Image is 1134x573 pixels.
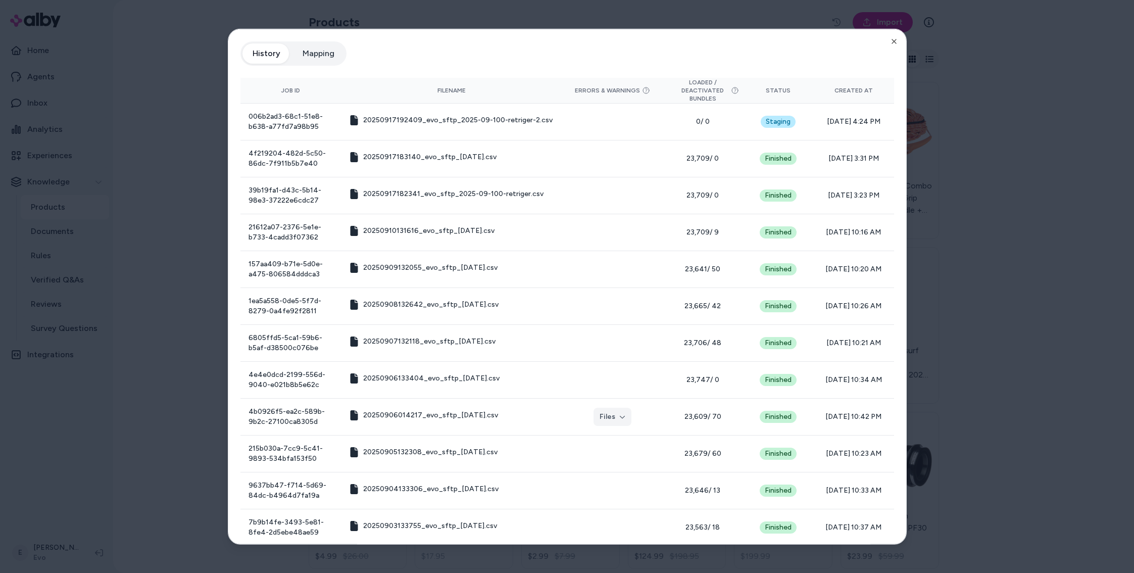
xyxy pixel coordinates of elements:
span: 20250917192409_evo_sftp_2025-09-100-retriger-2.csv [363,115,553,125]
span: 20250910131616_evo_sftp_[DATE].csv [363,226,495,236]
button: 20250917192409_evo_sftp_2025-09-100-retriger-2.csv [349,115,553,125]
td: 4e4e0dcd-2199-556d-9040-e021b8b5e62c [240,361,341,398]
div: Job ID [249,86,333,94]
span: 23,706 / 48 [671,338,735,348]
span: [DATE] 10:26 AM [821,301,885,311]
div: Finished [760,300,797,312]
span: 20250907132118_evo_sftp_[DATE].csv [363,337,496,347]
div: Finished [760,263,797,275]
button: 20250904133306_evo_sftp_[DATE].csv [349,484,499,494]
div: Finished [760,374,797,386]
button: Loaded / Deactivated Bundles [671,78,735,103]
div: Finished [760,226,797,238]
span: [DATE] 3:23 PM [821,190,885,201]
span: [DATE] 10:16 AM [821,227,885,237]
td: 4f219204-482d-5c50-86dc-7f911b5b7e40 [240,140,341,177]
td: 157aa409-b71e-5d0e-a475-806584dddca3 [240,251,341,288]
button: 20250917182341_evo_sftp_2025-09-100-retriger.csv [349,189,544,199]
td: 7b9b14fe-3493-5e81-8fe4-2d5ebe48ae59 [240,509,341,546]
span: 20250909132055_evo_sftp_[DATE].csv [363,263,498,273]
button: History [242,43,290,64]
div: Finished [760,485,797,497]
span: [DATE] 10:33 AM [821,486,885,496]
span: 23,679 / 60 [671,449,735,459]
button: 20250917183140_evo_sftp_[DATE].csv [349,152,497,162]
div: Finished [760,153,797,165]
div: Finished [760,189,797,202]
span: 23,641 / 50 [671,264,735,274]
span: 0 / 0 [671,117,735,127]
button: 20250906133404_evo_sftp_[DATE].csv [349,373,500,384]
span: 20250917183140_evo_sftp_[DATE].csv [363,152,497,162]
span: 20250906133404_evo_sftp_[DATE].csv [363,373,500,384]
span: 23,709 / 9 [671,227,735,237]
span: 23,709 / 0 [671,190,735,201]
span: 23,646 / 13 [671,486,735,496]
button: 20250910131616_evo_sftp_[DATE].csv [349,226,495,236]
div: Filename [349,86,554,94]
td: 006b2ad3-68c1-51e8-b638-a77fd7a98b95 [240,103,341,140]
span: [DATE] 10:20 AM [821,264,885,274]
span: [DATE] 10:42 PM [821,412,885,422]
span: [DATE] 10:37 AM [821,522,885,533]
td: 21612a07-2376-5e1e-b733-4cadd3f07362 [240,214,341,251]
td: 1ea5a558-0de5-5f7d-8279-0a4fe92f2811 [240,288,341,324]
span: [DATE] 10:21 AM [821,338,885,348]
button: 20250908132642_evo_sftp_[DATE].csv [349,300,499,310]
div: Created At [821,86,885,94]
button: Mapping [292,43,344,64]
span: 20250905132308_evo_sftp_[DATE].csv [363,447,498,457]
td: 215b030a-7cc9-5c41-9893-534bfa153f50 [240,435,341,472]
div: Status [751,86,805,94]
td: 4b0926f5-ea2c-589b-9b2c-27100ca8305d [240,398,341,435]
div: Finished [760,521,797,534]
span: 23,665 / 42 [671,301,735,311]
div: Finished [760,448,797,460]
button: Files [594,408,631,426]
div: Staging [761,116,796,128]
button: 20250903133755_evo_sftp_[DATE].csv [349,521,497,531]
button: 20250905132308_evo_sftp_[DATE].csv [349,447,498,457]
td: 39b19fa1-d43c-5b14-98e3-37222e6cdc27 [240,177,341,214]
span: [DATE] 4:24 PM [821,117,885,127]
span: 20250908132642_evo_sftp_[DATE].csv [363,300,499,310]
span: 23,709 / 0 [671,154,735,164]
td: 9637bb47-f714-5d69-84dc-b4964d7fa19a [240,472,341,509]
span: [DATE] 10:23 AM [821,449,885,459]
button: 20250909132055_evo_sftp_[DATE].csv [349,263,498,273]
span: 23,747 / 0 [671,375,735,385]
span: 20250904133306_evo_sftp_[DATE].csv [363,484,499,494]
span: 23,609 / 70 [671,412,735,422]
span: 23,563 / 18 [671,522,735,533]
span: [DATE] 10:34 AM [821,375,885,385]
div: Finished [760,411,797,423]
button: Errors & Warnings [575,86,650,94]
td: 6805ffd5-5ca1-59b6-b5af-d38500c076be [240,324,341,361]
button: 20250906014217_evo_sftp_[DATE].csv [349,410,498,420]
span: [DATE] 3:31 PM [821,154,885,164]
span: 20250906014217_evo_sftp_[DATE].csv [363,410,498,420]
div: Finished [760,337,797,349]
span: 20250917182341_evo_sftp_2025-09-100-retriger.csv [363,189,544,199]
span: 20250903133755_evo_sftp_[DATE].csv [363,521,497,531]
button: 20250907132118_evo_sftp_[DATE].csv [349,337,496,347]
